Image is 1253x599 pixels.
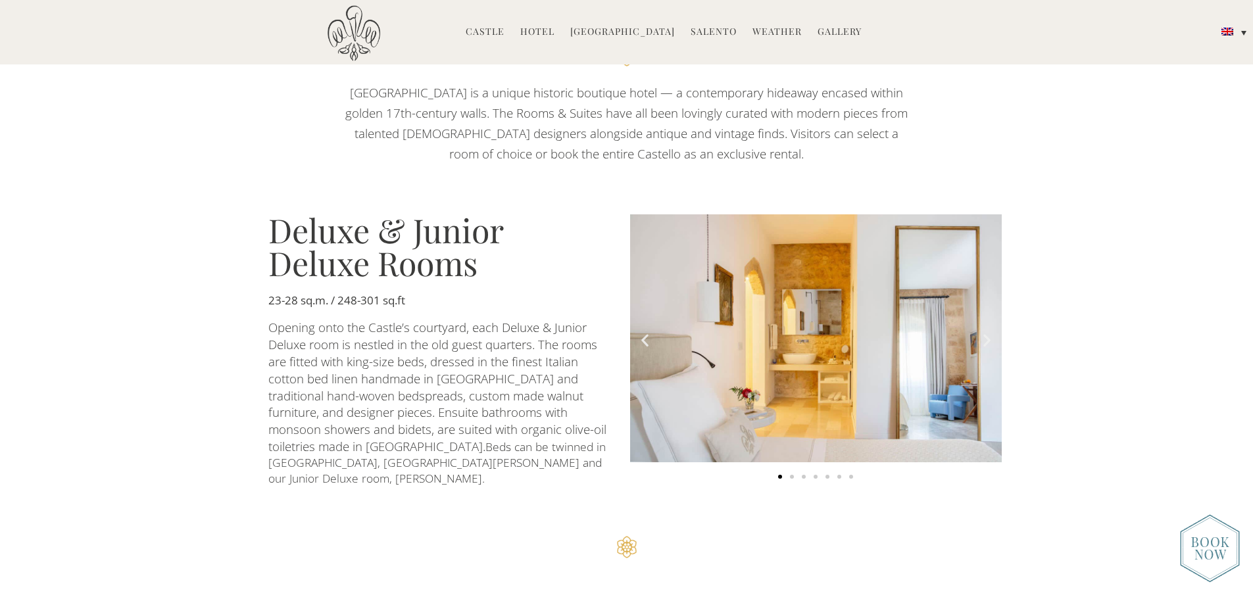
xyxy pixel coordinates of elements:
span: Go to slide 1 [778,475,782,479]
img: Castello di Ugento [328,5,380,61]
a: Gallery [818,25,862,40]
div: Carousel | Horizontal scrolling: Arrow Left & Right [630,214,1002,485]
span: Go to slide 2 [790,475,794,479]
span: Go to slide 5 [825,475,829,479]
a: Hotel [520,25,554,40]
div: 1 of 7 [630,214,1002,466]
b: 23-28 sq.m. / 248-301 sq.ft [268,293,405,308]
span: Go to slide 7 [849,475,853,479]
img: English [1221,28,1233,36]
img: Deluxe Rooms Average size 248 - 301 Sq. ft. [630,214,1002,462]
div: Previous slide [637,332,653,348]
a: Salento [691,25,737,40]
a: [GEOGRAPHIC_DATA] [570,25,675,40]
a: Castle [466,25,504,40]
span: Beds can be twinned in [GEOGRAPHIC_DATA], [GEOGRAPHIC_DATA][PERSON_NAME] and our Junior Deluxe ro... [268,439,609,486]
span: Go to slide 6 [837,475,841,479]
span: Opening onto the Castle’s courtyard, each Deluxe & Junior Deluxe room is nestled in the old guest... [268,319,610,454]
span: Go to slide 3 [802,475,806,479]
a: Weather [752,25,802,40]
img: new-booknow.png [1180,514,1240,583]
div: Next slide [979,332,995,348]
h3: Deluxe & Junior Deluxe Rooms [268,214,610,279]
span: Go to slide 4 [814,475,818,479]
